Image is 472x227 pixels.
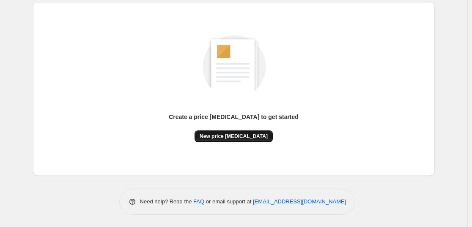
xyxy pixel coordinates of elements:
[195,130,273,142] button: New price [MEDICAL_DATA]
[253,198,346,205] a: [EMAIL_ADDRESS][DOMAIN_NAME]
[140,198,194,205] span: Need help? Read the
[169,113,299,121] p: Create a price [MEDICAL_DATA] to get started
[204,198,253,205] span: or email support at
[193,198,204,205] a: FAQ
[200,133,268,140] span: New price [MEDICAL_DATA]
